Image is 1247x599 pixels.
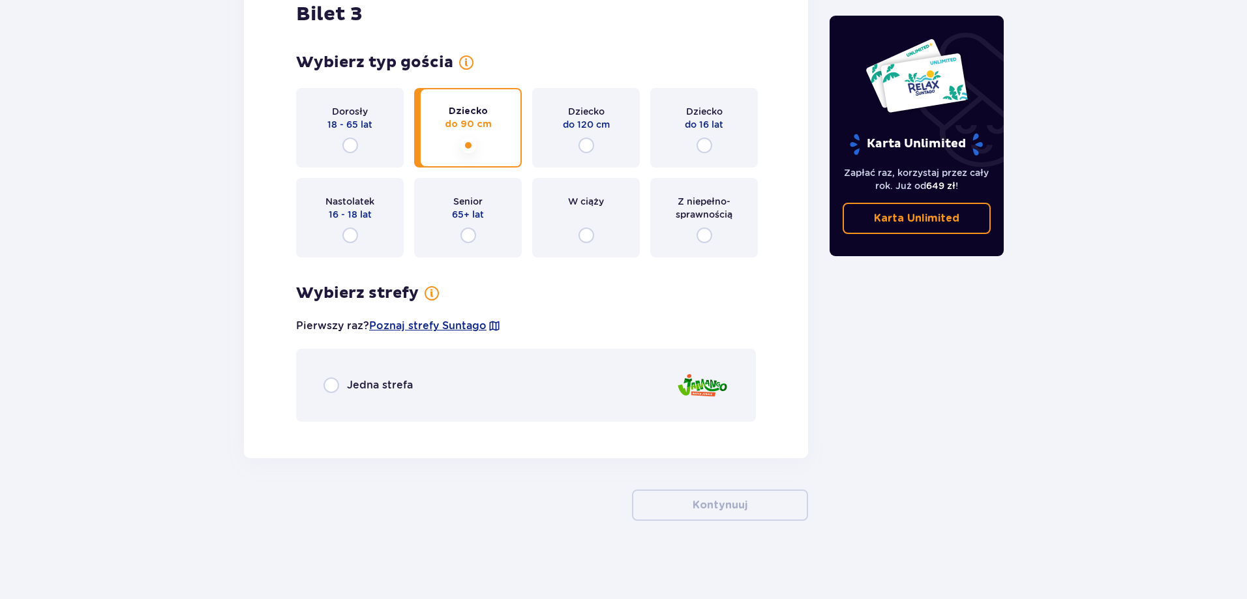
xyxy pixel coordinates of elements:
p: Karta Unlimited [849,133,984,156]
p: 16 - 18 lat [329,208,372,221]
p: 18 - 65 lat [327,118,372,131]
p: do 120 cm [563,118,610,131]
p: Dorosły [332,105,368,118]
p: Kontynuuj [693,498,747,512]
p: Jedna strefa [347,378,413,392]
p: Dziecko [449,105,488,118]
p: Bilet 3 [296,2,363,27]
a: Karta Unlimited [843,203,991,234]
p: Karta Unlimited [874,211,959,226]
p: Senior [453,195,483,208]
p: do 16 lat [685,118,723,131]
p: Pierwszy raz? [296,319,501,333]
p: Dziecko [568,105,605,118]
p: Nastolatek [325,195,374,208]
p: Zapłać raz, korzystaj przez cały rok. Już od ! [843,166,991,192]
a: Poznaj strefy Suntago [369,319,487,333]
p: 65+ lat [452,208,484,221]
button: Kontynuuj [632,489,808,521]
img: zone logo [676,367,729,404]
p: Wybierz strefy [296,284,419,303]
span: 649 zł [926,181,955,191]
p: Z niepełno­sprawnością [662,195,746,221]
p: Dziecko [686,105,723,118]
p: W ciąży [568,195,604,208]
p: Wybierz typ gościa [296,53,453,72]
p: do 90 cm [445,118,492,131]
